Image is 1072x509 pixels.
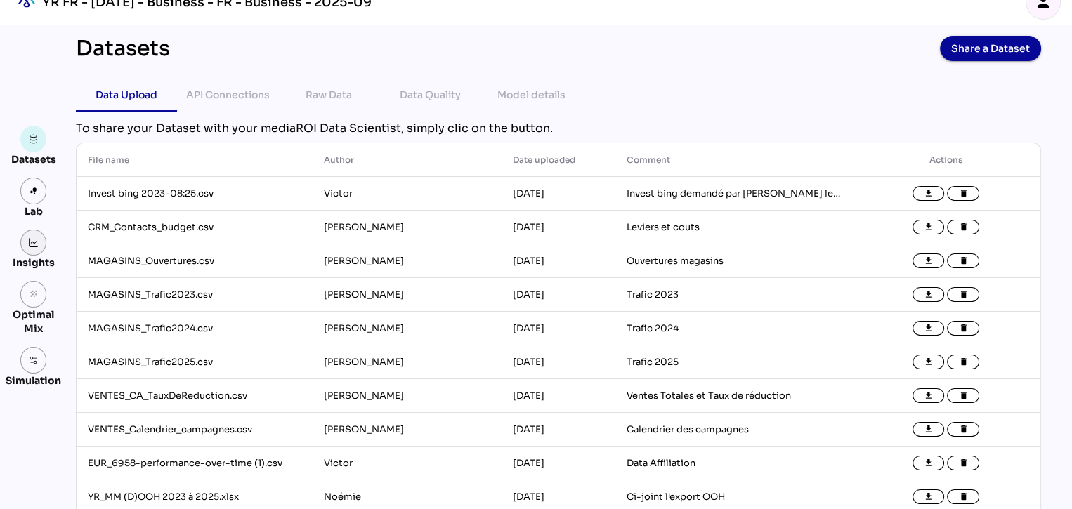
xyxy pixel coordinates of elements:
td: [DATE] [502,413,615,447]
td: [DATE] [502,447,615,480]
th: Actions [851,143,1040,177]
i: delete [958,391,968,401]
div: Lab [18,204,49,218]
div: Optimal Mix [6,308,61,336]
td: EUR_6958-performance-over-time (1).csv [77,447,313,480]
td: [DATE] [502,278,615,312]
i: file_download [924,290,934,300]
i: file_download [924,223,934,232]
td: VENTES_Calendrier_campagnes.csv [77,413,313,447]
td: [PERSON_NAME] [313,312,502,345]
i: file_download [924,391,934,401]
td: [PERSON_NAME] [313,244,502,278]
div: Data Upload [96,86,157,103]
td: [DATE] [502,244,615,278]
i: file_download [924,458,934,468]
i: delete [958,256,968,266]
td: Ventes Totales et Taux de réduction [615,379,851,413]
img: lab.svg [29,186,39,196]
div: Data Quality [400,86,461,103]
td: Victor [313,447,502,480]
div: Model details [497,86,566,103]
td: [DATE] [502,211,615,244]
td: Calendrier des campagnes [615,413,851,447]
i: delete [958,324,968,333]
td: Victor [313,177,502,211]
th: Date uploaded [502,143,615,177]
button: Share a Dataset [940,36,1041,61]
td: MAGASINS_Trafic2024.csv [77,312,313,345]
div: Simulation [6,374,61,388]
i: file_download [924,256,934,266]
td: [PERSON_NAME] [313,413,502,447]
i: delete [958,290,968,300]
th: Comment [615,143,851,177]
i: delete [958,458,968,468]
i: delete [958,357,968,367]
img: data.svg [29,134,39,144]
td: Trafic 2023 [615,278,851,312]
td: CRM_Contacts_budget.csv [77,211,313,244]
i: delete [958,492,968,502]
div: To share your Dataset with your mediaROI Data Scientist, simply clic on the button. [76,120,1041,137]
i: grain [29,289,39,299]
div: API Connections [186,86,270,103]
td: Trafic 2025 [615,345,851,379]
td: [DATE] [502,177,615,211]
td: [PERSON_NAME] [313,345,502,379]
td: VENTES_CA_TauxDeReduction.csv [77,379,313,413]
img: settings.svg [29,355,39,365]
div: Datasets [76,36,170,61]
th: File name [77,143,313,177]
td: Trafic 2024 [615,312,851,345]
div: Insights [13,256,55,270]
td: [DATE] [502,379,615,413]
td: [PERSON_NAME] [313,211,502,244]
td: MAGASINS_Trafic2025.csv [77,345,313,379]
div: Datasets [11,152,56,166]
i: delete [958,425,968,435]
td: Leviers et couts [615,211,851,244]
td: Data Affiliation [615,447,851,480]
img: graph.svg [29,238,39,248]
td: [PERSON_NAME] [313,379,502,413]
i: delete [958,189,968,199]
div: Raw Data [306,86,352,103]
i: file_download [924,492,934,502]
td: Ouvertures magasins [615,244,851,278]
i: file_download [924,324,934,333]
td: [PERSON_NAME] [313,278,502,312]
i: delete [958,223,968,232]
td: MAGASINS_Trafic2023.csv [77,278,313,312]
i: file_download [924,357,934,367]
td: [DATE] [502,312,615,345]
th: Author [313,143,502,177]
i: file_download [924,189,934,199]
td: MAGASINS_Ouvertures.csv [77,244,313,278]
i: file_download [924,425,934,435]
span: Share a Dataset [951,39,1030,58]
td: Invest bing 2023-08:25.csv [77,177,313,211]
td: Invest bing demandé par [PERSON_NAME] le 04/09 [615,177,851,211]
td: [DATE] [502,345,615,379]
